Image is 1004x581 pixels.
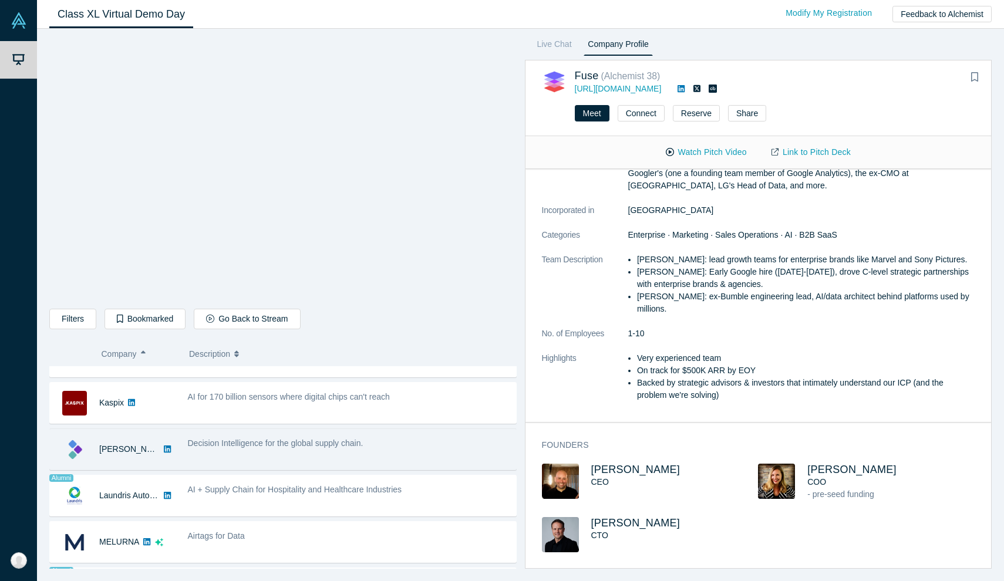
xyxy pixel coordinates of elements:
[99,537,139,546] a: MELURNA
[11,12,27,29] img: Alchemist Vault Logo
[966,69,983,86] button: Bookmark
[49,567,73,575] span: Alumni
[62,437,87,462] img: Kimaru AI's Logo
[188,392,390,401] span: AI for 170 billion sensors where digital chips can't reach
[628,204,975,217] dd: [GEOGRAPHIC_DATA]
[542,327,628,352] dt: No. of Employees
[188,485,402,494] span: AI + Supply Chain for Hospitality and Healthcare Industries
[759,142,863,163] a: Link to Pitch Deck
[188,438,363,448] span: Decision Intelligence for the global supply chain.
[628,230,837,239] span: Enterprise · Marketing · Sales Operations · AI · B2B SaaS
[49,1,193,28] a: Class XL Virtual Demo Day
[99,398,124,407] a: Kaspix
[542,254,628,327] dt: Team Description
[62,484,87,508] img: Laundris Autonomous Inventory Management's Logo
[155,538,163,546] svg: dsa ai sparkles
[575,70,599,82] a: Fuse
[50,38,516,300] iframe: Donkit
[758,464,795,499] img: Jill Randell's Profile Image
[773,3,884,23] a: Modify My Registration
[591,464,680,475] a: [PERSON_NAME]
[591,531,608,540] span: CTO
[102,342,177,366] button: Company
[194,309,300,329] button: Go Back to Stream
[188,531,245,541] span: Airtags for Data
[99,491,265,500] a: Laundris Autonomous Inventory Management
[542,517,579,552] img: Tom Counsell's Profile Image
[189,342,230,366] span: Description
[533,37,576,56] a: Live Chat
[628,155,975,192] p: Backed by highly strategic investors that deeply understand our ICP, including: Six ex-Googler's ...
[637,254,975,266] li: [PERSON_NAME]: lead growth teams for enterprise brands like Marvel and Sony Pictures.
[99,444,167,454] a: [PERSON_NAME]
[637,266,975,290] li: [PERSON_NAME]: Early Google hire ([DATE]-[DATE]), drove C-level strategic partnerships with enter...
[542,464,579,499] img: Jeff Cherkassky's Profile Image
[542,352,628,414] dt: Highlights
[653,142,759,163] button: Watch Pitch Video
[542,69,567,94] img: Fuse's Logo
[575,84,662,93] a: [URL][DOMAIN_NAME]
[637,290,975,315] li: [PERSON_NAME]: ex-Bumble engineering lead, AI/data architect behind platforms used by millions.
[11,552,27,569] img: Markus Sanio's Account
[807,464,897,475] a: [PERSON_NAME]
[807,489,874,499] span: - pre-seed funding
[591,477,609,487] span: CEO
[542,439,959,451] h3: Founders
[807,477,826,487] span: COO
[618,105,665,121] button: Connect
[601,71,661,81] small: ( Alchemist 38 )
[637,364,975,377] li: On track for $500K ARR by EOY
[584,37,652,56] a: Company Profile
[49,474,73,482] span: Alumni
[728,105,766,121] button: Share
[575,105,609,121] button: Meet
[628,327,975,340] dd: 1-10
[892,6,992,22] button: Feedback to Alchemist
[542,204,628,229] dt: Incorporated in
[49,309,96,329] button: Filters
[105,309,186,329] button: Bookmarked
[189,342,508,366] button: Description
[62,530,87,555] img: MELURNA's Logo
[62,391,87,416] img: Kaspix's Logo
[637,352,975,364] li: Very experienced team
[673,105,720,121] button: Reserve
[542,229,628,254] dt: Categories
[102,342,137,366] span: Company
[591,517,680,529] a: [PERSON_NAME]
[637,377,975,401] li: Backed by strategic advisors & investors that intimately understand our ICP (and the problem we'r...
